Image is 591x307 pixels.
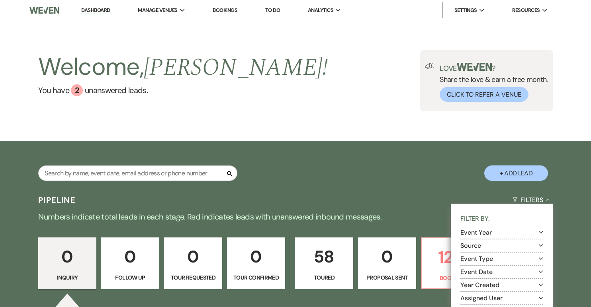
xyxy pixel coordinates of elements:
img: Weven Logo [29,2,59,19]
img: loud-speaker-illustration.svg [425,63,435,69]
div: 2 [71,84,83,96]
div: Share the love & earn a free month. [435,63,548,102]
a: 0Inquiry [38,237,96,289]
p: Proposal Sent [363,273,411,282]
input: Search by name, event date, email address or phone number [38,165,237,181]
p: Toured [300,273,348,282]
span: Manage Venues [138,6,177,14]
p: 58 [300,243,348,270]
span: Analytics [308,6,333,14]
span: Resources [512,6,540,14]
p: 0 [43,243,91,270]
a: 123Booked [421,237,480,289]
button: Source [460,243,543,249]
button: Event Year [460,229,543,236]
p: 0 [106,243,154,270]
p: Booked [427,274,474,282]
a: 0Proposal Sent [358,237,416,289]
a: You have 2 unanswered leads. [38,84,328,96]
p: 0 [169,243,217,270]
p: 0 [363,243,411,270]
span: Settings [454,6,477,14]
a: Bookings [213,7,237,14]
a: 58Toured [295,237,353,289]
a: 0Follow Up [101,237,159,289]
button: Filters [509,189,553,210]
p: Tour Requested [169,273,217,282]
p: Inquiry [43,273,91,282]
h3: Pipeline [38,194,76,206]
button: Year Created [460,282,543,288]
p: Follow Up [106,273,154,282]
p: 123 [427,244,474,270]
p: Tour Confirmed [232,273,280,282]
a: Dashboard [81,7,110,14]
p: Filter By: [460,214,543,226]
img: weven-logo-green.svg [457,63,492,71]
button: Event Date [460,269,543,275]
h2: Welcome, [38,50,328,84]
button: Event Type [460,256,543,262]
span: [PERSON_NAME] ! [144,49,328,86]
button: Assigned User [460,295,543,301]
a: 0Tour Requested [164,237,222,289]
p: Numbers indicate total leads in each stage. Red indicates leads with unanswered inbound messages. [9,210,582,223]
a: 0Tour Confirmed [227,237,285,289]
p: Love ? [440,63,548,72]
button: + Add Lead [484,165,548,181]
p: 0 [232,243,280,270]
button: Click to Refer a Venue [440,87,528,102]
a: To Do [265,7,280,14]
